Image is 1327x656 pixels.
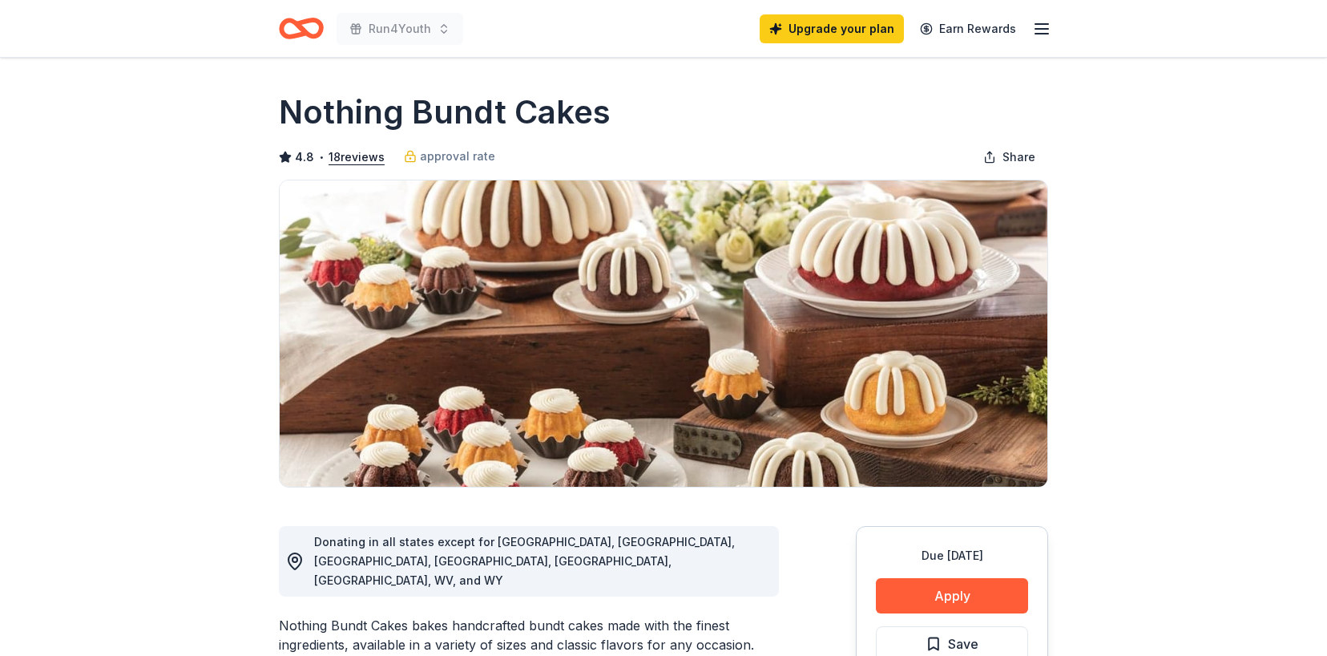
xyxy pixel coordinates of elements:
[279,10,324,47] a: Home
[280,180,1047,487] img: Image for Nothing Bundt Cakes
[319,151,325,164] span: •
[876,546,1028,565] div: Due [DATE]
[970,141,1048,173] button: Share
[420,147,495,166] span: approval rate
[369,19,431,38] span: Run4Youth
[948,634,978,654] span: Save
[279,90,611,135] h1: Nothing Bundt Cakes
[314,535,735,587] span: Donating in all states except for [GEOGRAPHIC_DATA], [GEOGRAPHIC_DATA], [GEOGRAPHIC_DATA], [GEOGR...
[876,578,1028,613] button: Apply
[295,148,314,167] span: 4.8
[404,147,495,166] a: approval rate
[329,148,385,167] button: 18reviews
[910,14,1026,43] a: Earn Rewards
[760,14,904,43] a: Upgrade your plan
[1002,148,1035,167] span: Share
[337,13,463,45] button: Run4Youth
